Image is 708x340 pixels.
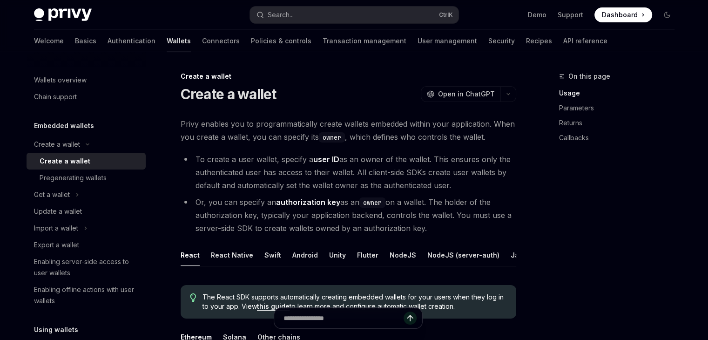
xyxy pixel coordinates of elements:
a: Authentication [108,30,155,52]
div: Pregenerating wallets [40,172,107,184]
strong: authorization key [276,197,340,207]
div: Enabling server-side access to user wallets [34,256,140,279]
span: The React SDK supports automatically creating embedded wallets for your users when they log in to... [202,292,506,311]
a: Security [488,30,515,52]
a: API reference [563,30,607,52]
h5: Using wallets [34,324,78,335]
button: Send message [404,312,417,325]
button: Open search [250,7,459,23]
div: Wallets overview [34,75,87,86]
div: NodeJS (server-auth) [427,244,499,266]
a: this guide [257,302,290,311]
a: Enabling server-side access to user wallets [27,253,146,281]
div: Create a wallet [181,72,516,81]
img: dark logo [34,8,92,21]
div: Get a wallet [34,189,70,200]
div: Chain support [34,91,77,102]
a: Dashboard [594,7,652,22]
a: Wallets [167,30,191,52]
button: Toggle dark mode [660,7,674,22]
a: Pregenerating wallets [27,170,146,186]
code: owner [359,197,385,208]
span: Dashboard [602,10,638,20]
a: Basics [75,30,96,52]
a: Callbacks [559,130,682,145]
strong: user ID [313,155,339,164]
span: Ctrl K [439,11,453,19]
h1: Create a wallet [181,86,276,102]
div: Search... [268,9,294,20]
a: Recipes [526,30,552,52]
div: NodeJS [390,244,416,266]
svg: Tip [190,293,196,302]
div: Android [292,244,318,266]
div: Export a wallet [34,239,79,251]
a: Demo [528,10,546,20]
div: Create a wallet [34,139,80,150]
code: owner [319,132,345,143]
div: Import a wallet [34,223,78,234]
span: Open in ChatGPT [438,89,495,99]
a: Chain support [27,88,146,105]
span: On this page [568,71,610,82]
input: Ask a question... [283,308,404,328]
a: Support [558,10,583,20]
a: Transaction management [323,30,406,52]
a: Usage [559,86,682,101]
div: React [181,244,200,266]
li: To create a user wallet, specify a as an owner of the wallet. This ensures only the authenticated... [181,153,516,192]
a: Welcome [34,30,64,52]
div: Swift [264,244,281,266]
a: User management [418,30,477,52]
a: Returns [559,116,682,130]
h5: Embedded wallets [34,120,94,131]
div: Update a wallet [34,206,82,217]
div: Flutter [357,244,378,266]
a: Policies & controls [251,30,311,52]
a: Export a wallet [27,237,146,253]
div: Create a wallet [40,156,90,167]
a: Wallets overview [27,72,146,88]
a: Enabling offline actions with user wallets [27,281,146,309]
li: Or, you can specify an as an on a wallet. The holder of the authorization key, typically your app... [181,196,516,235]
span: Privy enables you to programmatically create wallets embedded within your application. When you c... [181,117,516,143]
button: Open in ChatGPT [421,86,500,102]
div: Enabling offline actions with user wallets [34,284,140,306]
button: Toggle Import a wallet section [27,220,146,237]
div: Java [511,244,527,266]
div: Unity [329,244,346,266]
a: Create a wallet [27,153,146,170]
button: Toggle Create a wallet section [27,136,146,153]
a: Parameters [559,101,682,116]
button: Toggle Get a wallet section [27,186,146,203]
a: Update a wallet [27,203,146,220]
div: React Native [211,244,253,266]
a: Connectors [202,30,240,52]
